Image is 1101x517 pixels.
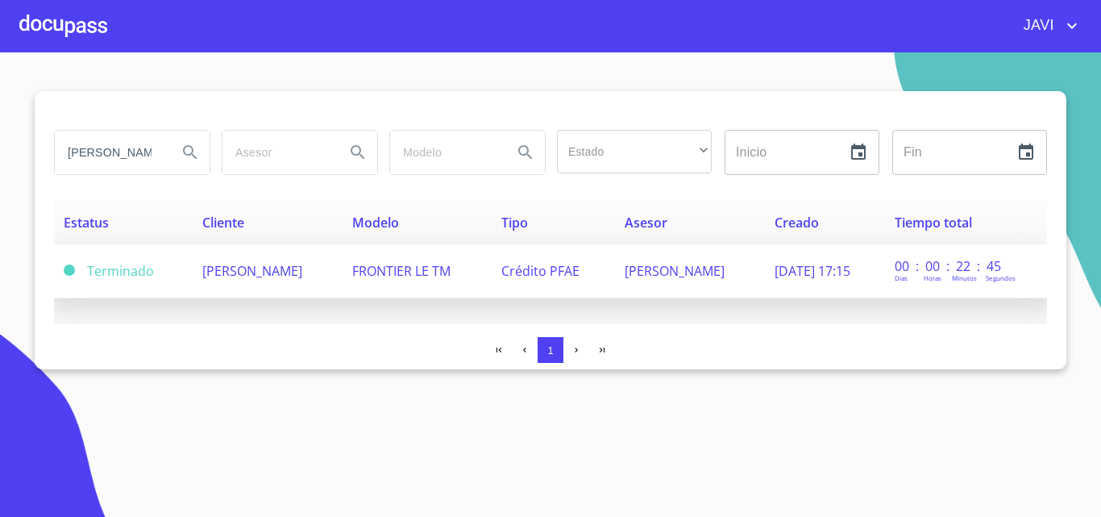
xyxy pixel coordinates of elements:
[501,214,528,231] span: Tipo
[1012,13,1062,39] span: JAVI
[171,133,210,172] button: Search
[986,273,1016,282] p: Segundos
[202,262,302,280] span: [PERSON_NAME]
[625,214,667,231] span: Asesor
[1012,13,1082,39] button: account of current user
[352,262,451,280] span: FRONTIER LE TM
[222,131,332,174] input: search
[895,214,972,231] span: Tiempo total
[64,214,109,231] span: Estatus
[390,131,500,174] input: search
[352,214,399,231] span: Modelo
[501,262,580,280] span: Crédito PFAE
[55,131,164,174] input: search
[895,257,1003,275] p: 00 : 00 : 22 : 45
[339,133,377,172] button: Search
[87,262,154,280] span: Terminado
[952,273,977,282] p: Minutos
[202,214,244,231] span: Cliente
[775,214,819,231] span: Creado
[625,262,725,280] span: [PERSON_NAME]
[924,273,941,282] p: Horas
[64,265,75,276] span: Terminado
[547,344,553,356] span: 1
[775,262,850,280] span: [DATE] 17:15
[506,133,545,172] button: Search
[895,273,908,282] p: Dias
[557,130,712,173] div: ​
[538,337,563,363] button: 1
